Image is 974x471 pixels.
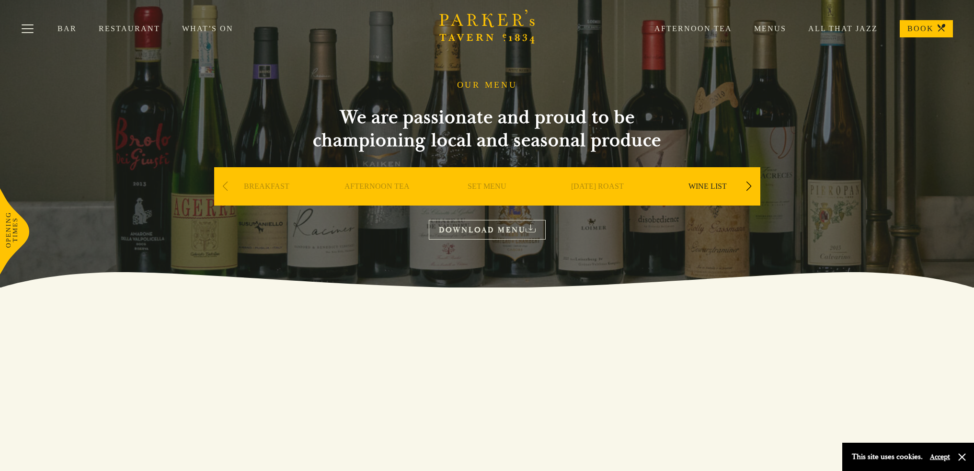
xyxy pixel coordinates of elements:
[344,182,410,220] a: AFTERNOON TEA
[457,80,517,91] h1: OUR MENU
[688,182,727,220] a: WINE LIST
[852,450,923,464] p: This site uses cookies.
[468,182,506,220] a: SET MENU
[930,452,950,461] button: Accept
[219,176,232,197] div: Previous slide
[957,452,967,462] button: Close and accept
[429,220,546,240] a: DOWNLOAD MENU
[244,182,289,220] a: BREAKFAST
[296,106,679,152] h2: We are passionate and proud to be championing local and seasonal produce
[545,167,650,234] div: 4 / 9
[571,182,624,220] a: [DATE] ROAST
[435,167,540,234] div: 3 / 9
[214,167,320,234] div: 1 / 9
[655,167,760,234] div: 5 / 9
[324,167,430,234] div: 2 / 9
[743,176,756,197] div: Next slide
